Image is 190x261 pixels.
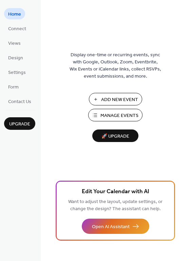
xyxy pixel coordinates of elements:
[8,40,21,47] span: Views
[100,112,138,119] span: Manage Events
[8,69,26,76] span: Settings
[8,98,31,105] span: Contact Us
[4,37,25,48] a: Views
[101,96,138,103] span: Add New Event
[68,197,163,214] span: Want to adjust the layout, update settings, or change the design? The assistant can help.
[4,23,30,34] a: Connect
[8,11,21,18] span: Home
[8,55,23,62] span: Design
[4,81,23,92] a: Form
[8,84,19,91] span: Form
[88,109,142,121] button: Manage Events
[92,129,138,142] button: 🚀 Upgrade
[8,25,26,33] span: Connect
[9,121,30,128] span: Upgrade
[4,117,35,130] button: Upgrade
[92,223,130,230] span: Open AI Assistant
[4,96,35,107] a: Contact Us
[70,52,161,80] span: Display one-time or recurring events, sync with Google, Outlook, Zoom, Eventbrite, Wix Events or ...
[4,66,30,78] a: Settings
[96,132,134,141] span: 🚀 Upgrade
[4,52,27,63] a: Design
[82,219,149,234] button: Open AI Assistant
[89,93,142,105] button: Add New Event
[82,187,149,197] span: Edit Your Calendar with AI
[4,8,25,19] a: Home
